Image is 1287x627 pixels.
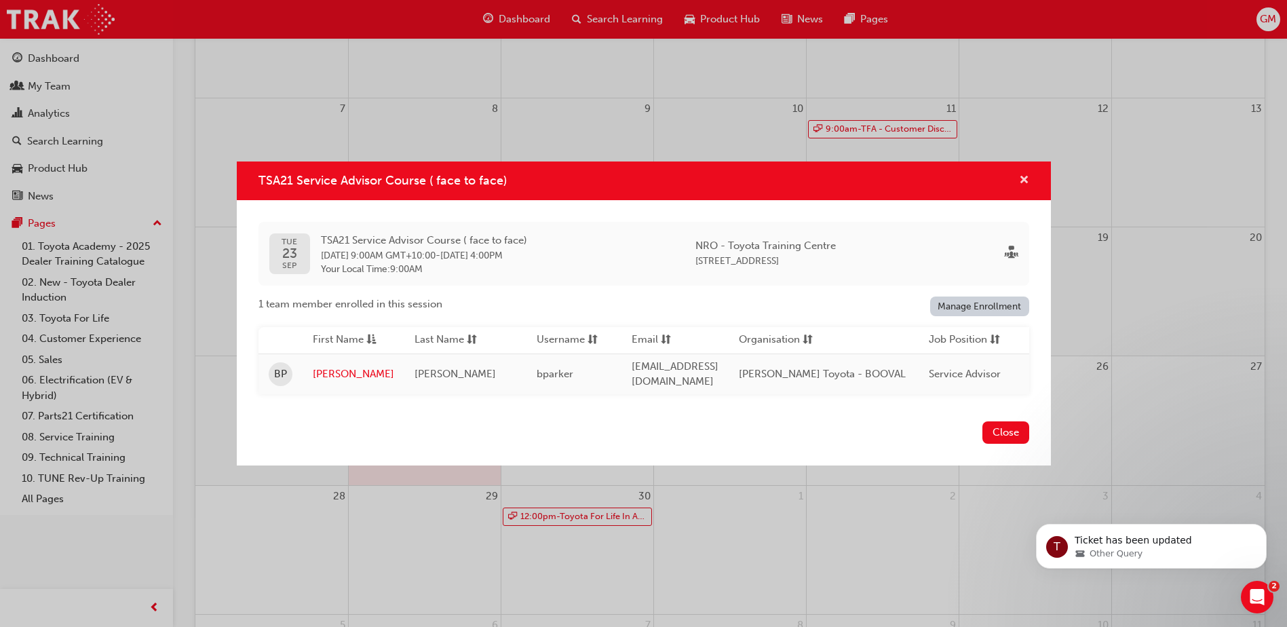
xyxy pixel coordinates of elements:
[537,332,585,349] span: Username
[632,332,658,349] span: Email
[274,366,287,382] span: BP
[588,332,598,349] span: sorting-icon
[537,368,573,380] span: bparker
[929,368,1001,380] span: Service Advisor
[661,332,671,349] span: sorting-icon
[739,332,813,349] button: Organisationsorting-icon
[415,332,489,349] button: Last Namesorting-icon
[313,332,387,349] button: First Nameasc-icon
[803,332,813,349] span: sorting-icon
[1005,246,1018,262] span: sessionType_FACE_TO_FACE-icon
[313,332,364,349] span: First Name
[467,332,477,349] span: sorting-icon
[1019,172,1029,189] button: cross-icon
[1019,175,1029,187] span: cross-icon
[321,263,527,275] span: Your Local Time : 9:00AM
[929,332,1003,349] button: Job Positionsorting-icon
[321,233,527,248] span: TSA21 Service Advisor Course ( face to face)
[366,332,377,349] span: asc-icon
[632,360,718,388] span: [EMAIL_ADDRESS][DOMAIN_NAME]
[321,233,527,275] div: -
[282,261,297,270] span: SEP
[929,332,987,349] span: Job Position
[695,255,779,267] span: [STREET_ADDRESS]
[415,368,496,380] span: [PERSON_NAME]
[440,250,503,261] span: 23 Sep 2025 4:00PM
[313,366,394,382] a: [PERSON_NAME]
[321,250,436,261] span: 23 Sep 2025 9:00AM GMT+10:00
[282,246,297,261] span: 23
[982,421,1029,444] button: Close
[537,332,611,349] button: Usernamesorting-icon
[739,368,906,380] span: [PERSON_NAME] Toyota - BOOVAL
[258,173,507,188] span: TSA21 Service Advisor Course ( face to face)
[258,297,442,312] span: 1 team member enrolled in this session
[282,237,297,246] span: TUE
[415,332,464,349] span: Last Name
[990,332,1000,349] span: sorting-icon
[695,238,836,254] span: NRO - Toyota Training Centre
[632,332,706,349] button: Emailsorting-icon
[1269,581,1280,592] span: 2
[739,332,800,349] span: Organisation
[1016,495,1287,590] iframe: Intercom notifications message
[237,161,1051,465] div: TSA21 Service Advisor Course ( face to face)
[930,297,1029,316] a: Manage Enrollment
[1241,581,1273,613] iframe: Intercom live chat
